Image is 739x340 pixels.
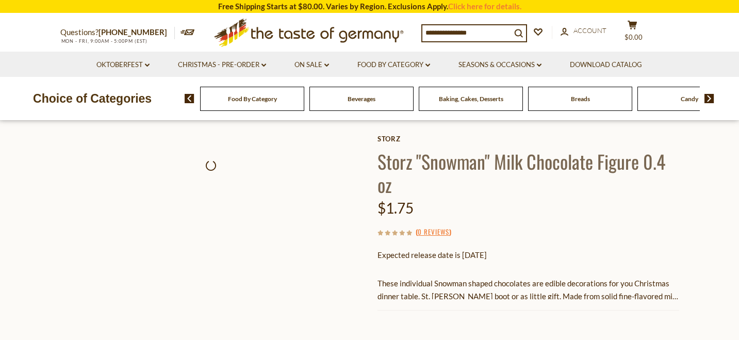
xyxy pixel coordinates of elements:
[561,25,606,37] a: Account
[573,26,606,35] span: Account
[228,95,277,103] a: Food By Category
[448,2,521,11] a: Click here for details.
[617,20,648,46] button: $0.00
[294,59,329,71] a: On Sale
[377,199,414,217] span: $1.75
[377,135,679,143] a: Storz
[570,59,642,71] a: Download Catalog
[458,59,541,71] a: Seasons & Occasions
[416,226,451,237] span: ( )
[348,95,375,103] a: Beverages
[60,26,175,39] p: Questions?
[418,226,449,238] a: 0 Reviews
[185,94,194,103] img: previous arrow
[357,59,430,71] a: Food By Category
[377,249,679,262] p: Expected release date is [DATE]
[704,94,714,103] img: next arrow
[98,27,167,37] a: [PHONE_NUMBER]
[96,59,150,71] a: Oktoberfest
[681,95,698,103] a: Candy
[571,95,590,103] a: Breads
[625,33,643,41] span: $0.00
[178,59,266,71] a: Christmas - PRE-ORDER
[377,277,679,303] p: These individual Snowman shaped chocolates are edible decorations for you Christmas dinner table,...
[377,150,679,196] h1: Storz "Snowman" Milk Chocolate Figure 0.4 oz
[60,38,148,44] span: MON - FRI, 9:00AM - 5:00PM (EST)
[439,95,503,103] a: Baking, Cakes, Desserts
